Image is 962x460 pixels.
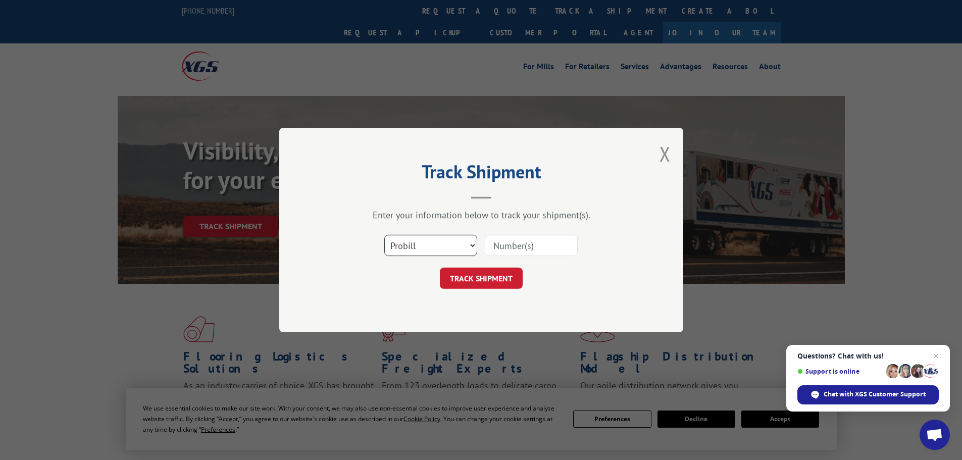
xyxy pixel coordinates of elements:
[797,385,939,404] span: Chat with XGS Customer Support
[797,352,939,360] span: Questions? Chat with us!
[920,420,950,450] a: Open chat
[485,235,578,256] input: Number(s)
[660,140,671,167] button: Close modal
[330,209,633,221] div: Enter your information below to track your shipment(s).
[824,390,926,399] span: Chat with XGS Customer Support
[797,368,882,375] span: Support is online
[330,165,633,184] h2: Track Shipment
[440,268,523,289] button: TRACK SHIPMENT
